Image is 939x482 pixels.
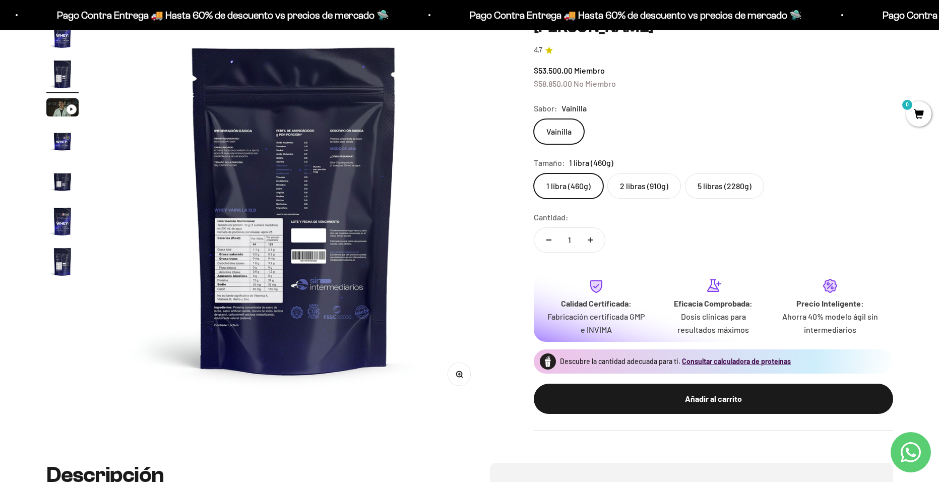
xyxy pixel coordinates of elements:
img: Proteína Whey - Vainilla [46,165,79,197]
legend: Tamaño: [534,156,565,169]
mark: 0 [901,99,913,111]
span: Vainilla [561,102,587,115]
img: Proteína Whey - Vainilla [46,18,79,50]
img: Proteína Whey - Vainilla [46,58,79,90]
legend: Sabor: [534,102,557,115]
strong: Eficacia Comprobada: [674,298,753,308]
p: Pago Contra Entrega 🚚 Hasta 60% de descuento vs precios de mercado 🛸 [57,7,389,23]
button: Ir al artículo 2 [46,58,79,93]
button: Ir al artículo 6 [46,205,79,240]
a: 0 [906,109,931,120]
img: Proteína Whey - Vainilla [103,18,485,400]
button: Ir al artículo 3 [46,98,79,119]
span: Descubre la cantidad adecuada para ti. [560,357,680,366]
strong: Calidad Certificada: [561,298,632,308]
button: Añadir al carrito [534,384,893,414]
img: Proteína [540,353,556,370]
p: Dosis clínicas para resultados máximos [663,310,764,336]
button: Consultar calculadora de proteínas [682,356,791,367]
div: Añadir al carrito [554,392,873,405]
img: Proteína Whey - Vainilla [46,125,79,157]
p: Ahorra 40% modelo ágil sin intermediarios [780,310,881,336]
a: 4.74.7 de 5.0 estrellas [534,45,893,56]
img: Proteína Whey - Vainilla [46,205,79,237]
span: 4.7 [534,45,542,56]
button: Aumentar cantidad [576,228,605,252]
p: Fabricación certificada GMP e INVIMA [546,310,647,336]
button: Ir al artículo 4 [46,125,79,160]
p: Pago Contra Entrega 🚚 Hasta 60% de descuento vs precios de mercado 🛸 [470,7,802,23]
button: Reducir cantidad [534,228,564,252]
span: 1 libra (460g) [569,156,613,169]
span: Miembro [574,66,605,75]
strong: Precio Inteligente: [796,298,864,308]
span: No Miembro [574,79,616,88]
img: Proteína Whey - Vainilla [46,246,79,278]
button: Ir al artículo 5 [46,165,79,200]
button: Ir al artículo 7 [46,246,79,281]
button: Ir al artículo 1 [46,18,79,53]
span: $58.850,00 [534,79,572,88]
label: Cantidad: [534,211,569,224]
span: $53.500,00 [534,66,573,75]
